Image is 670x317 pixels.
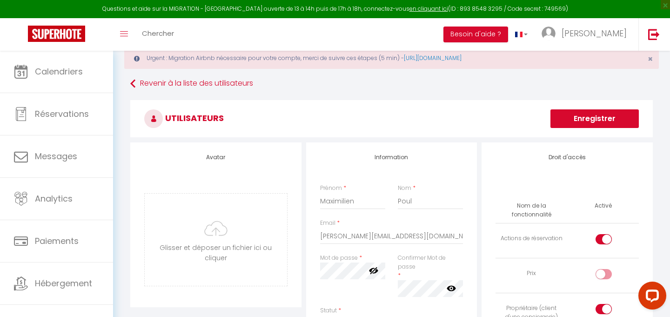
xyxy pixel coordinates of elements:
span: Messages [35,150,77,162]
span: Hébergement [35,277,92,289]
label: Statut [320,306,337,315]
iframe: LiveChat chat widget [631,278,670,317]
a: Chercher [135,18,181,51]
div: Actions de réservation [499,234,563,243]
label: Mot de passe [320,254,358,263]
span: Analytics [35,193,73,204]
a: en cliquant ici [409,5,448,13]
span: Réservations [35,108,89,120]
h4: Droit d'accès [496,154,639,161]
h3: Utilisateurs [130,100,653,137]
button: Enregistrer [550,109,639,128]
div: Prix [499,269,563,278]
button: Besoin d'aide ? [443,27,508,42]
a: [URL][DOMAIN_NAME] [404,54,462,62]
th: Nom de la fonctionnalité [496,198,567,223]
img: ... [542,27,556,40]
span: [PERSON_NAME] [562,27,627,39]
span: Calendriers [35,66,83,77]
button: Close [648,55,653,63]
h4: Avatar [144,154,288,161]
span: Chercher [142,28,174,38]
label: Confirmer Mot de passe [398,254,463,271]
label: Nom [398,184,411,193]
img: Super Booking [28,26,85,42]
label: Email [320,219,335,228]
th: Activé [591,198,616,214]
h4: Information [320,154,463,161]
label: Prénom [320,184,342,193]
div: Urgent : Migration Airbnb nécessaire pour votre compte, merci de suivre ces étapes (5 min) - [124,47,659,69]
span: Paiements [35,235,79,247]
a: ... [PERSON_NAME] [535,18,638,51]
img: logout [648,28,660,40]
a: Revenir à la liste des utilisateurs [130,75,653,92]
span: × [648,53,653,65]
